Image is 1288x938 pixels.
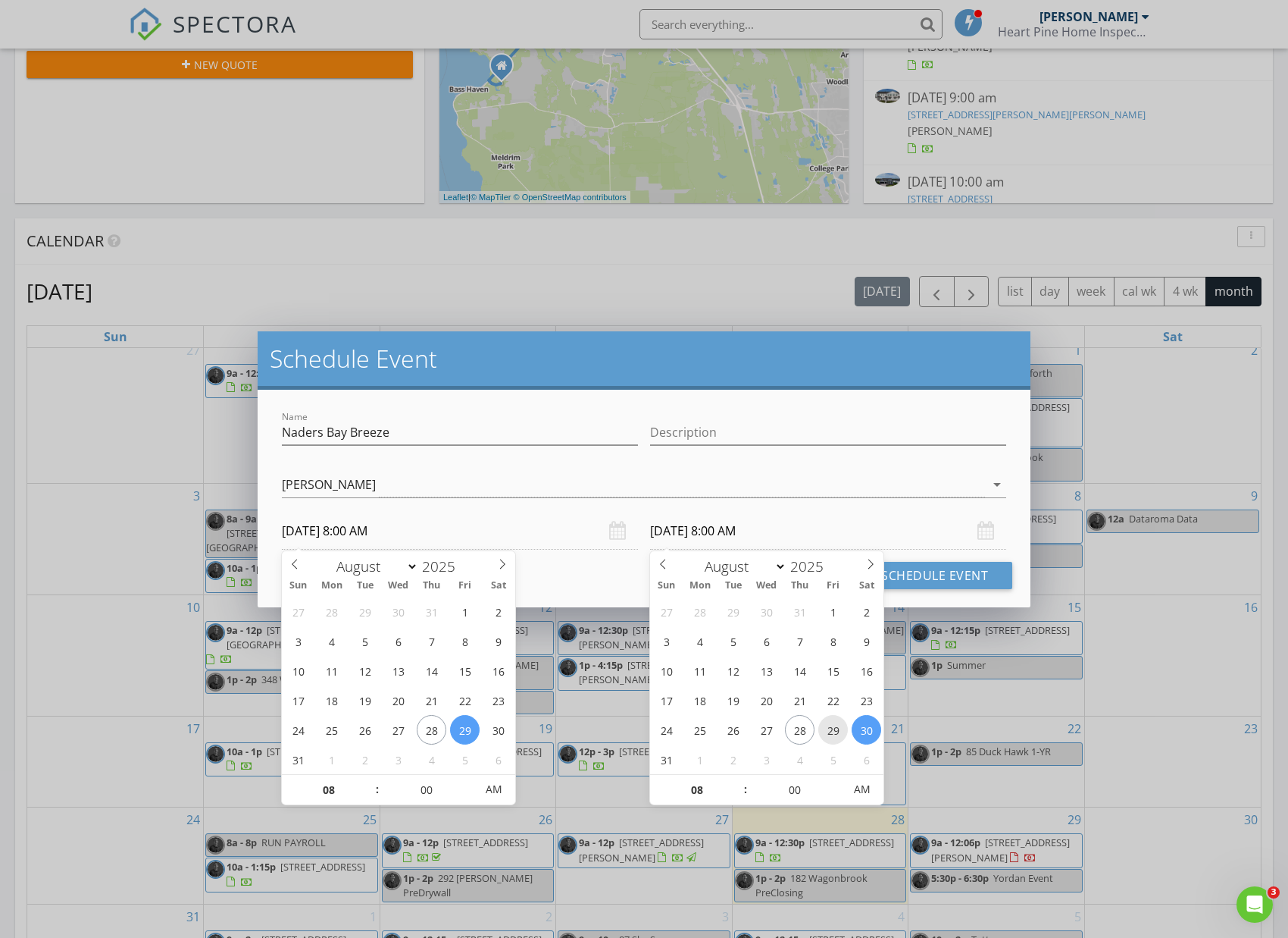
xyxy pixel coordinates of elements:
[852,745,881,774] span: September 6, 2025
[785,745,814,774] span: September 4, 2025
[483,656,513,685] span: August 16, 2025
[785,626,814,656] span: August 7, 2025
[817,581,850,591] span: Fri
[783,581,817,591] span: Thu
[418,557,468,576] input: Year
[988,475,1006,494] i: arrow_drop_down
[450,626,480,656] span: August 8, 2025
[283,715,313,745] span: August 24, 2025
[473,774,514,805] span: Click to toggle
[652,626,681,656] span: August 3, 2025
[415,581,449,591] span: Thu
[652,597,681,626] span: July 27, 2025
[417,597,446,626] span: July 31, 2025
[417,685,446,715] span: August 21, 2025
[450,597,480,626] span: August 1, 2025
[383,656,413,685] span: August 13, 2025
[785,715,814,745] span: August 28, 2025
[752,715,781,745] span: August 27, 2025
[282,581,315,591] span: Sun
[317,656,346,685] span: August 11, 2025
[282,478,376,491] div: [PERSON_NAME]
[382,581,415,591] span: Wed
[750,581,783,591] span: Wed
[717,581,750,591] span: Tue
[317,597,346,626] span: July 28, 2025
[450,715,480,745] span: August 29, 2025
[417,715,446,745] span: August 28, 2025
[818,626,848,656] span: August 8, 2025
[652,685,681,715] span: August 17, 2025
[818,715,848,745] span: August 29, 2025
[685,715,714,745] span: August 25, 2025
[375,774,380,805] span: :
[852,685,881,715] span: August 23, 2025
[652,715,681,745] span: August 24, 2025
[852,715,881,745] span: August 30, 2025
[417,656,446,685] span: August 14, 2025
[652,656,681,685] span: August 10, 2025
[349,581,382,591] span: Tue
[818,745,848,774] span: September 5, 2025
[743,774,748,805] span: :
[818,685,848,715] span: August 22, 2025
[282,513,638,550] input: Select date
[483,745,513,774] span: September 6, 2025
[852,626,881,656] span: August 9, 2025
[350,745,380,774] span: September 2, 2025
[383,597,413,626] span: July 30, 2025
[650,513,1006,550] input: Select date
[685,745,714,774] span: September 1, 2025
[752,656,781,685] span: August 13, 2025
[417,745,446,774] span: September 4, 2025
[841,774,883,805] span: Click to toggle
[383,626,413,656] span: August 6, 2025
[752,597,781,626] span: July 30, 2025
[752,685,781,715] span: August 20, 2025
[483,626,513,656] span: August 9, 2025
[350,685,380,715] span: August 19, 2025
[1268,886,1280,899] span: 3
[786,557,836,576] input: Year
[652,745,681,774] span: August 31, 2025
[818,597,848,626] span: August 1, 2025
[650,581,683,591] span: Sun
[383,745,413,774] span: September 3, 2025
[718,656,748,685] span: August 12, 2025
[317,745,346,774] span: September 1, 2025
[683,581,717,591] span: Mon
[283,745,313,774] span: August 31, 2025
[350,626,380,656] span: August 5, 2025
[482,581,515,591] span: Sat
[317,685,346,715] span: August 18, 2025
[685,626,714,656] span: August 4, 2025
[785,685,814,715] span: August 21, 2025
[383,715,413,745] span: August 27, 2025
[315,581,349,591] span: Mon
[270,344,1018,374] h2: Schedule Event
[483,685,513,715] span: August 23, 2025
[718,626,748,656] span: August 5, 2025
[752,626,781,656] span: August 6, 2025
[818,656,848,685] span: August 15, 2025
[483,597,513,626] span: August 2, 2025
[383,685,413,715] span: August 20, 2025
[283,626,313,656] span: August 3, 2025
[449,581,482,591] span: Fri
[450,685,480,715] span: August 22, 2025
[852,656,881,685] span: August 16, 2025
[852,597,881,626] span: August 2, 2025
[1236,886,1273,923] iframe: Intercom live chat
[718,715,748,745] span: August 26, 2025
[850,581,883,591] span: Sat
[718,685,748,715] span: August 19, 2025
[785,597,814,626] span: July 31, 2025
[685,597,714,626] span: July 28, 2025
[450,745,480,774] span: September 5, 2025
[317,626,346,656] span: August 4, 2025
[283,685,313,715] span: August 17, 2025
[685,656,714,685] span: August 11, 2025
[350,597,380,626] span: July 29, 2025
[857,562,1012,589] button: Schedule Event
[283,597,313,626] span: July 27, 2025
